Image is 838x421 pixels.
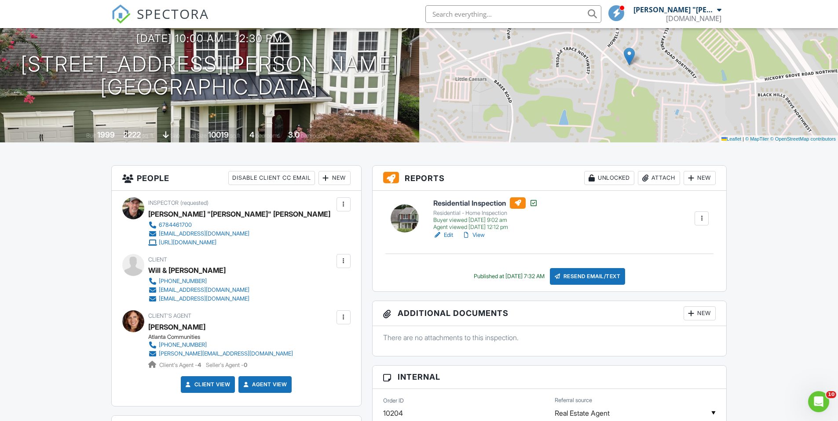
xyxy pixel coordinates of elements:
[148,349,293,358] a: [PERSON_NAME][EMAIL_ADDRESS][DOMAIN_NAME]
[136,33,282,44] h3: [DATE] 10:00 am - 12:30 pm
[624,47,635,65] img: Marker
[425,5,601,23] input: Search everything...
[148,286,249,294] a: [EMAIL_ADDRESS][DOMAIN_NAME]
[550,268,626,285] div: Resend Email/Text
[373,301,727,326] h3: Additional Documents
[159,362,202,368] span: Client's Agent -
[633,5,715,14] div: [PERSON_NAME] "[PERSON_NAME]" [PERSON_NAME]
[584,171,634,185] div: Unlocked
[684,306,716,320] div: New
[170,132,180,139] span: slab
[159,341,207,348] div: [PHONE_NUMBER]
[159,287,249,294] div: [EMAIL_ADDRESS][DOMAIN_NAME]
[159,350,293,357] div: [PERSON_NAME][EMAIL_ADDRESS][DOMAIN_NAME]
[433,210,538,217] div: Residential - Home Inspection
[206,362,247,368] span: Seller's Agent -
[808,391,829,412] iframe: Intercom live chat
[743,136,744,142] span: |
[244,362,247,368] strong: 0
[97,130,115,139] div: 1999
[555,396,592,404] label: Referral source
[684,171,716,185] div: New
[242,380,287,389] a: Agent View
[148,320,205,334] a: [PERSON_NAME]
[148,238,323,247] a: [URL][DOMAIN_NAME]
[148,294,249,303] a: [EMAIL_ADDRESS][DOMAIN_NAME]
[288,130,300,139] div: 3.0
[111,4,131,24] img: The Best Home Inspection Software - Spectora
[159,239,216,246] div: [URL][DOMAIN_NAME]
[433,197,538,209] h6: Residential Inspection
[137,4,209,23] span: SPECTORA
[184,380,231,389] a: Client View
[159,278,207,285] div: [PHONE_NUMBER]
[383,333,716,342] p: There are no attachments to this inspection.
[21,53,399,99] h1: [STREET_ADDRESS][PERSON_NAME] [GEOGRAPHIC_DATA]
[180,200,209,206] span: (requested)
[112,166,361,191] h3: People
[433,224,538,231] div: Agent viewed [DATE] 12:12 pm
[188,132,207,139] span: Lot Size
[148,334,300,341] div: Atlanta Communities
[148,277,249,286] a: [PHONE_NUMBER]
[462,231,485,240] a: View
[148,207,330,221] div: [PERSON_NAME] "[PERSON_NAME]" [PERSON_NAME]
[373,166,727,191] h3: Reports
[721,136,741,142] a: Leaflet
[148,229,323,238] a: [EMAIL_ADDRESS][DOMAIN_NAME]
[86,132,96,139] span: Built
[256,132,280,139] span: bedrooms
[159,221,192,229] div: 6784461700
[638,171,680,185] div: Attach
[159,230,249,237] div: [EMAIL_ADDRESS][DOMAIN_NAME]
[228,171,315,185] div: Disable Client CC Email
[148,221,323,229] a: 6784461700
[383,397,404,405] label: Order ID
[148,256,167,263] span: Client
[230,132,241,139] span: sq.ft.
[148,312,191,319] span: Client's Agent
[433,217,538,224] div: Buyer viewed [DATE] 9:02 am
[148,341,293,349] a: [PHONE_NUMBER]
[433,197,538,231] a: Residential Inspection Residential - Home Inspection Buyer viewed [DATE] 9:02 am Agent viewed [DA...
[666,14,721,23] div: GeorgiaHomePros.com
[826,391,836,398] span: 10
[123,130,141,139] div: 2222
[159,295,249,302] div: [EMAIL_ADDRESS][DOMAIN_NAME]
[474,273,545,280] div: Published at [DATE] 7:32 AM
[770,136,836,142] a: © OpenStreetMap contributors
[318,171,351,185] div: New
[198,362,201,368] strong: 4
[433,231,453,240] a: Edit
[111,12,209,30] a: SPECTORA
[301,132,326,139] span: bathrooms
[142,132,154,139] span: sq. ft.
[148,200,179,206] span: Inspector
[745,136,769,142] a: © MapTiler
[373,366,727,388] h3: Internal
[148,264,226,277] div: Will & [PERSON_NAME]
[249,130,254,139] div: 4
[208,130,229,139] div: 10019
